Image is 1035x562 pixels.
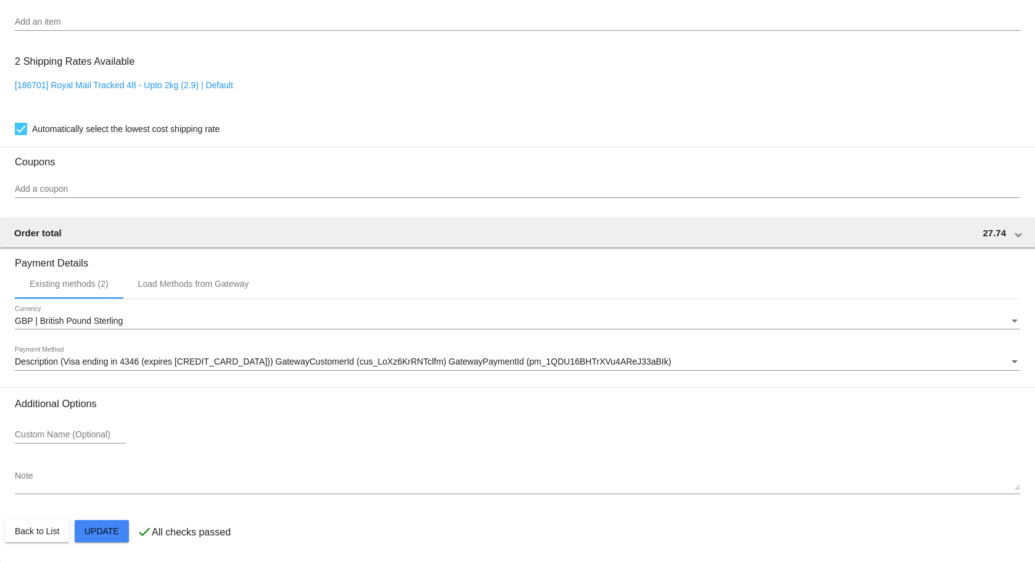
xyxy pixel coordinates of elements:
span: Automatically select the lowest cost shipping rate [32,122,220,136]
button: Back to List [5,520,69,542]
a: [186701] Royal Mail Tracked 48 - Upto 2kg (2.9) | Default [15,80,233,90]
h3: Additional Options [15,398,1020,410]
div: Existing methods (2) [30,279,109,289]
input: Custom Name (Optional) [15,430,126,440]
h3: Coupons [15,147,1020,168]
span: GBP | British Pound Sterling [15,316,123,326]
h3: 2 Shipping Rates Available [15,48,134,75]
span: Back to List [15,526,59,536]
span: Description (Visa ending in 4346 (expires [CREDIT_CARD_DATA])) GatewayCustomerId (cus_LoXz6KrRNTc... [15,357,671,366]
button: Update [75,520,129,542]
input: Add an item [15,17,1020,27]
mat-select: Currency [15,316,1020,326]
p: All checks passed [152,527,231,538]
span: Update [85,526,119,536]
input: Add a coupon [15,184,1020,194]
mat-select: Payment Method [15,357,1020,367]
h3: Payment Details [15,248,1020,269]
mat-icon: check [137,524,152,539]
span: 27.74 [983,228,1006,238]
span: Order total [14,228,62,238]
div: Load Methods from Gateway [138,279,249,289]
